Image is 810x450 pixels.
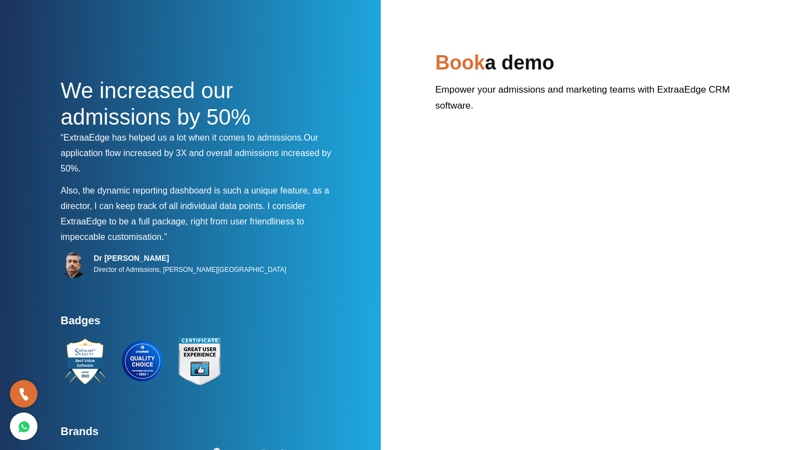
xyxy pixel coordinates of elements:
[435,82,749,122] p: Empower your admissions and marketing teams with ExtraaEdge CRM software.
[61,78,251,129] span: We increased our admissions by 50%
[61,425,342,444] h4: Brands
[435,50,749,82] h2: a demo
[94,253,287,263] h5: Dr [PERSON_NAME]
[61,201,306,242] span: I consider ExtraaEdge to be a full package, right from user friendliness to impeccable customisat...
[94,263,287,276] p: Director of Admissions, [PERSON_NAME][GEOGRAPHIC_DATA]
[61,133,304,142] span: “ExtraaEdge has helped us a lot when it comes to admissions.
[61,314,342,334] h4: Badges
[61,133,331,173] span: Our application flow increased by 3X and overall admissions increased by 50%.
[61,186,329,211] span: Also, the dynamic reporting dashboard is such a unique feature, as a director, I can keep track o...
[435,51,485,74] span: Book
